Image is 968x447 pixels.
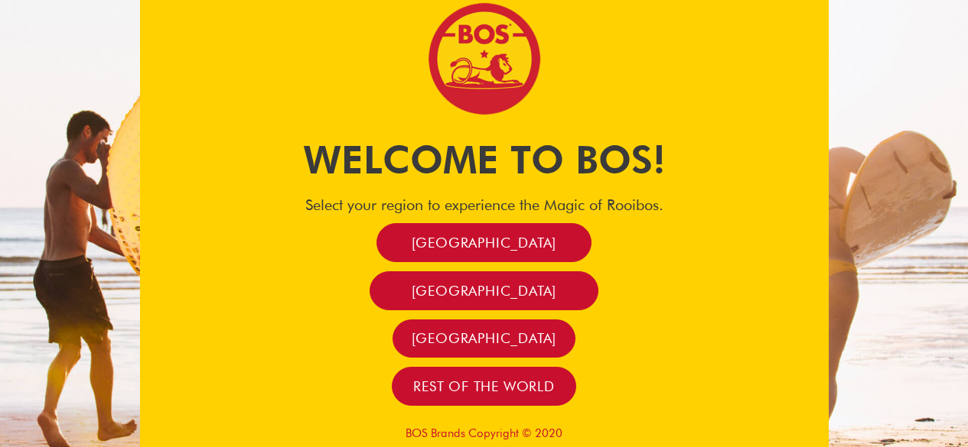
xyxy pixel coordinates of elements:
a: Rest of the world [392,367,576,406]
span: [GEOGRAPHIC_DATA] [412,234,557,251]
a: [GEOGRAPHIC_DATA] [393,319,575,358]
a: [GEOGRAPHIC_DATA] [376,223,592,262]
span: Rest of the world [413,377,555,395]
h1: Welcome to BOS! [140,133,829,186]
span: [GEOGRAPHIC_DATA] [412,329,557,347]
p: BOS Brands Copyright © 2020 [140,426,829,440]
h4: Select your region to experience the Magic of Rooibos. [140,196,829,214]
img: Bos Brands [427,2,542,116]
a: [GEOGRAPHIC_DATA] [370,271,599,310]
span: [GEOGRAPHIC_DATA] [412,282,557,300]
